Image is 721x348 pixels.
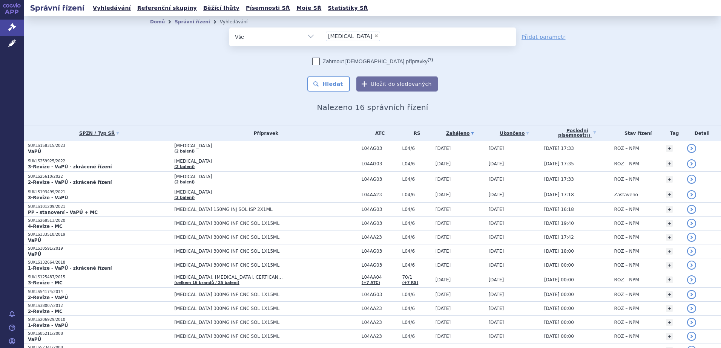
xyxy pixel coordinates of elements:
[28,164,112,169] strong: 3-Revize - VaPÚ - zkrácené řízení
[28,238,41,243] strong: VaPÚ
[614,161,639,166] span: ROZ – NPM
[174,292,358,297] span: [MEDICAL_DATA] 300MG INF CNC SOL 1X15ML
[362,275,399,280] span: L04AA04
[666,145,673,152] a: +
[28,246,170,251] p: SUKLS30591/2019
[325,3,370,13] a: Statistiky SŘ
[402,249,431,254] span: L04/6
[174,221,358,226] span: [MEDICAL_DATA] 300MG INF CNC SOL 1X15ML
[374,34,379,38] span: ×
[614,320,639,325] span: ROZ – NPM
[174,263,358,268] span: [MEDICAL_DATA] 300MG INF CNC SOL 1X15ML
[402,292,431,297] span: L04/6
[614,277,639,282] span: ROZ – NPM
[28,323,68,328] strong: 1-Revize - VaPÚ
[544,249,574,254] span: [DATE] 18:00
[666,220,673,227] a: +
[666,291,673,298] a: +
[544,235,574,240] span: [DATE] 17:42
[174,189,358,195] span: [MEDICAL_DATA]
[614,334,639,339] span: ROZ – NPM
[244,3,292,13] a: Písemnosti SŘ
[436,146,451,151] span: [DATE]
[544,207,574,212] span: [DATE] 16:18
[614,292,639,297] span: ROZ – NPM
[91,3,133,13] a: Vyhledávání
[666,333,673,340] a: +
[220,16,258,27] li: Vyhledávání
[489,221,504,226] span: [DATE]
[174,159,358,164] span: [MEDICAL_DATA]
[614,221,639,226] span: ROZ – NPM
[402,334,431,339] span: L04/6
[544,161,574,166] span: [DATE] 17:35
[402,177,431,182] span: L04/6
[614,306,639,311] span: ROZ – NPM
[687,261,696,270] a: detail
[402,192,431,197] span: L04/6
[362,334,399,339] span: L04AA23
[170,125,358,141] th: Přípravek
[489,235,504,240] span: [DATE]
[28,303,170,308] p: SUKLS38007/2012
[436,221,451,226] span: [DATE]
[544,177,574,182] span: [DATE] 17:33
[174,149,195,153] a: (2 balení)
[402,263,431,268] span: L04/6
[362,292,399,297] span: L04AG03
[666,319,673,326] a: +
[522,33,566,41] a: Přidat parametr
[150,19,165,24] a: Domů
[174,174,358,179] span: [MEDICAL_DATA]
[356,76,438,92] button: Uložit do sledovaných
[362,192,399,197] span: L04AA23
[614,192,638,197] span: Zastaveno
[544,221,574,226] span: [DATE] 19:40
[28,295,68,300] strong: 2-Revize - VaPÚ
[174,180,195,184] a: (2 balení)
[687,318,696,327] a: detail
[544,146,574,151] span: [DATE] 17:33
[358,125,399,141] th: ATC
[687,144,696,153] a: detail
[28,266,112,271] strong: 1-Revize - VaPÚ - zkrácené řízení
[489,334,504,339] span: [DATE]
[174,306,358,311] span: [MEDICAL_DATA] 300MG INF CNC SOL 1X15ML
[544,263,574,268] span: [DATE] 00:00
[489,128,540,139] a: Ukončeno
[436,128,485,139] a: Zahájeno
[436,207,451,212] span: [DATE]
[28,143,170,148] p: SUKLS158315/2023
[28,232,170,237] p: SUKLS333518/2019
[544,192,574,197] span: [DATE] 17:18
[24,3,91,13] h2: Správní řízení
[687,175,696,184] a: detail
[328,34,372,39] span: [MEDICAL_DATA]
[687,205,696,214] a: detail
[611,125,662,141] th: Stav řízení
[544,277,574,282] span: [DATE] 00:00
[28,275,170,280] p: SUKLS125487/2015
[201,3,242,13] a: Běžící lhůty
[666,206,673,213] a: +
[28,309,63,314] strong: 2-Revize - MC
[687,290,696,299] a: detail
[28,149,41,154] strong: VaPÚ
[28,218,170,223] p: SUKLS268513/2020
[28,280,63,285] strong: 3-Revize - MC
[362,306,399,311] span: L04AA23
[28,224,63,229] strong: 4-Revize - MC
[436,192,451,197] span: [DATE]
[402,207,431,212] span: L04/6
[489,146,504,151] span: [DATE]
[174,235,358,240] span: [MEDICAL_DATA] 300MG INF CNC SOL 1X15ML
[489,263,504,268] span: [DATE]
[666,262,673,269] a: +
[489,292,504,297] span: [DATE]
[28,317,170,322] p: SUKLS206929/2010
[428,57,433,62] abbr: (?)
[28,195,68,200] strong: 3-Revize - VaPÚ
[174,275,358,280] span: [MEDICAL_DATA], [MEDICAL_DATA], CERTICAN…
[28,210,98,215] strong: PP - stanovení - VaPÚ + MC
[436,161,451,166] span: [DATE]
